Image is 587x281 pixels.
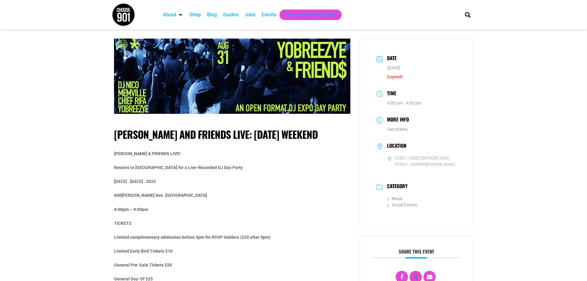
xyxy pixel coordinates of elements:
[387,74,403,79] span: Expired!
[262,11,276,19] a: Events
[384,89,396,98] h3: Time
[114,221,132,226] strong: TICKETS
[121,193,207,198] strong: [PERSON_NAME] Ave. [GEOGRAPHIC_DATA]
[163,11,176,19] a: About
[384,54,397,63] h3: Date
[384,143,406,150] h3: Location
[114,179,156,184] strong: [DATE] . [DATE] . 2025
[286,11,336,19] a: Get Choose901 Emails
[160,10,455,20] nav: Main nav
[114,151,181,156] strong: [PERSON_NAME] & FRIENDS LIVE!
[387,65,400,70] span: [DATE]
[114,39,350,114] img: A live crowd at a DJ event with "YOBREEZYE & Friends," featuring top DJs on August 31. Celebrate ...
[387,101,421,105] abbr: 4:00 pm - 9:00 pm
[114,207,148,212] strong: 4:00pm – 9:00pm
[387,196,403,201] a: Music
[384,183,408,191] h3: Category
[190,11,201,19] a: Shop
[245,11,255,19] a: Jobs
[387,202,417,207] a: Social Events
[384,116,409,125] h3: More Info
[387,162,456,167] span: [STREET_ADDRESS][PERSON_NAME]
[223,11,238,19] a: Guides
[372,249,461,258] h3: Share this event
[114,249,173,254] strong: Limited Early Bird Tickets $10
[160,10,186,20] div: About
[114,128,350,141] h1: [PERSON_NAME] and FRIENDS LIVE: [DATE] WEEKEND
[114,193,121,198] strong: 600
[114,262,172,267] strong: General Pre-Sale Tickets $20
[395,155,450,161] h6: [STREET_ADDRESS][PERSON_NAME]
[463,10,473,20] div: Search
[114,235,271,240] strong: Limited complimentary admission before 5pm for RSVP Holders ($20 after 5pm)
[207,11,217,19] a: Blog
[114,165,243,170] strong: Returns to [GEOGRAPHIC_DATA] for a Live-Recorded DJ Day Party
[387,127,408,132] a: Get tickets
